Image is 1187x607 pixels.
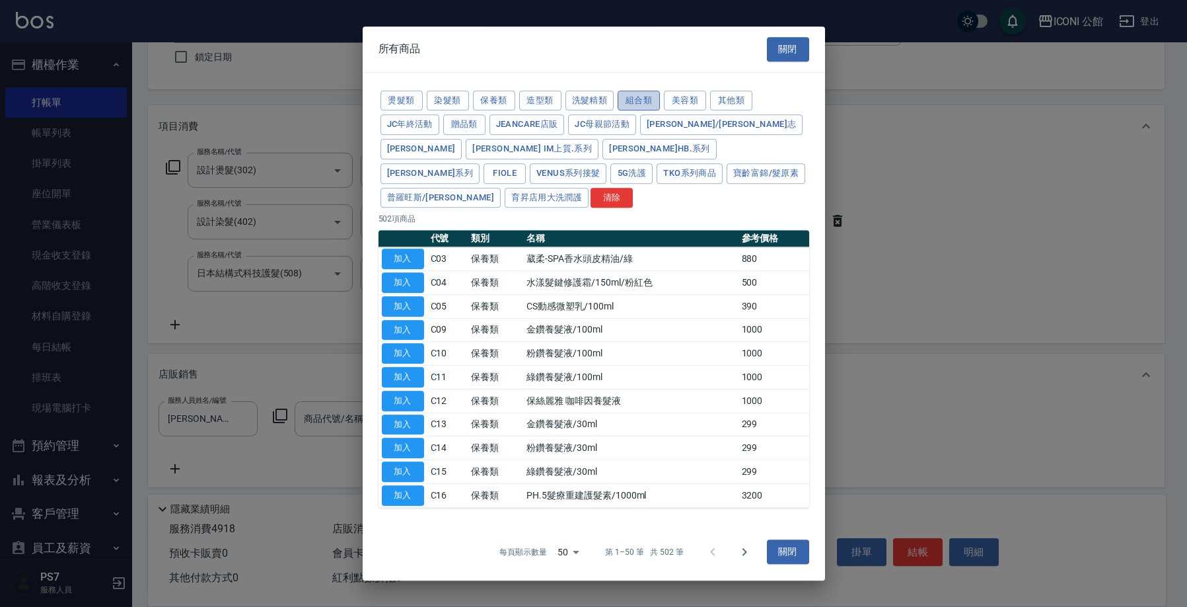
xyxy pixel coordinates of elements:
[382,438,424,458] button: 加入
[729,536,760,568] button: Go to next page
[468,342,523,366] td: 保養類
[657,163,723,184] button: TKO系列商品
[468,483,523,507] td: 保養類
[427,436,468,460] td: C14
[499,546,547,558] p: 每頁顯示數量
[738,389,809,413] td: 1000
[427,389,468,413] td: C12
[738,318,809,342] td: 1000
[380,139,462,159] button: [PERSON_NAME]
[738,483,809,507] td: 3200
[378,42,421,56] span: 所有商品
[427,318,468,342] td: C09
[602,139,717,159] button: [PERSON_NAME]HB.系列
[427,483,468,507] td: C16
[484,163,526,184] button: Fiole
[427,271,468,295] td: C04
[523,389,738,413] td: 保絲麗雅 咖啡因養髮液
[523,271,738,295] td: 水漾髮鍵修護霜/150ml/粉紅色
[468,413,523,436] td: 保養類
[443,114,486,135] button: 贈品類
[610,163,653,184] button: 5G洗護
[382,272,424,293] button: 加入
[427,342,468,366] td: C10
[738,436,809,460] td: 299
[382,296,424,317] button: 加入
[738,460,809,484] td: 299
[473,91,515,111] button: 保養類
[382,415,424,435] button: 加入
[727,163,805,184] button: 寶齡富錦/髮原素
[380,114,439,135] button: JC年終活動
[427,247,468,271] td: C03
[382,367,424,387] button: 加入
[523,366,738,389] td: 綠鑽養髮液/100ml
[738,271,809,295] td: 500
[519,91,561,111] button: 造型類
[605,546,683,558] p: 第 1–50 筆 共 502 筆
[468,318,523,342] td: 保養類
[378,213,809,225] p: 502 項商品
[640,114,803,135] button: [PERSON_NAME]/[PERSON_NAME]志
[523,436,738,460] td: 粉鑽養髮液/30ml
[427,460,468,484] td: C15
[710,91,752,111] button: 其他類
[738,230,809,247] th: 參考價格
[468,247,523,271] td: 保養類
[591,188,633,208] button: 清除
[427,230,468,247] th: 代號
[427,91,469,111] button: 染髮類
[552,534,584,570] div: 50
[738,247,809,271] td: 880
[380,188,501,208] button: 普羅旺斯/[PERSON_NAME]
[523,294,738,318] td: CS動感微塑乳/100ml
[468,271,523,295] td: 保養類
[468,366,523,389] td: 保養類
[523,318,738,342] td: 金鑽養髮液/100ml
[468,389,523,413] td: 保養類
[530,163,606,184] button: Venus系列接髮
[468,294,523,318] td: 保養類
[767,540,809,565] button: 關閉
[382,391,424,411] button: 加入
[427,413,468,436] td: C13
[382,462,424,482] button: 加入
[523,342,738,366] td: 粉鑽養髮液/100ml
[523,413,738,436] td: 金鑽養髮液/30ml
[523,247,738,271] td: 葳柔-SPA香水頭皮精油/綠
[468,460,523,484] td: 保養類
[380,91,423,111] button: 燙髮類
[738,366,809,389] td: 1000
[664,91,706,111] button: 美容類
[489,114,565,135] button: JeanCare店販
[738,413,809,436] td: 299
[427,294,468,318] td: C05
[523,230,738,247] th: 名稱
[523,460,738,484] td: 綠鑽養髮液/30ml
[618,91,660,111] button: 組合類
[468,230,523,247] th: 類別
[767,37,809,61] button: 關閉
[738,342,809,366] td: 1000
[382,343,424,364] button: 加入
[468,436,523,460] td: 保養類
[382,249,424,269] button: 加入
[505,188,589,208] button: 育昇店用大洗潤護
[427,366,468,389] td: C11
[466,139,598,159] button: [PERSON_NAME] iM上質.系列
[382,320,424,341] button: 加入
[382,485,424,506] button: 加入
[568,114,636,135] button: JC母親節活動
[380,163,480,184] button: [PERSON_NAME]系列
[738,294,809,318] td: 390
[565,91,614,111] button: 洗髮精類
[523,483,738,507] td: PH.5髮療重建護髮素/1000ml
